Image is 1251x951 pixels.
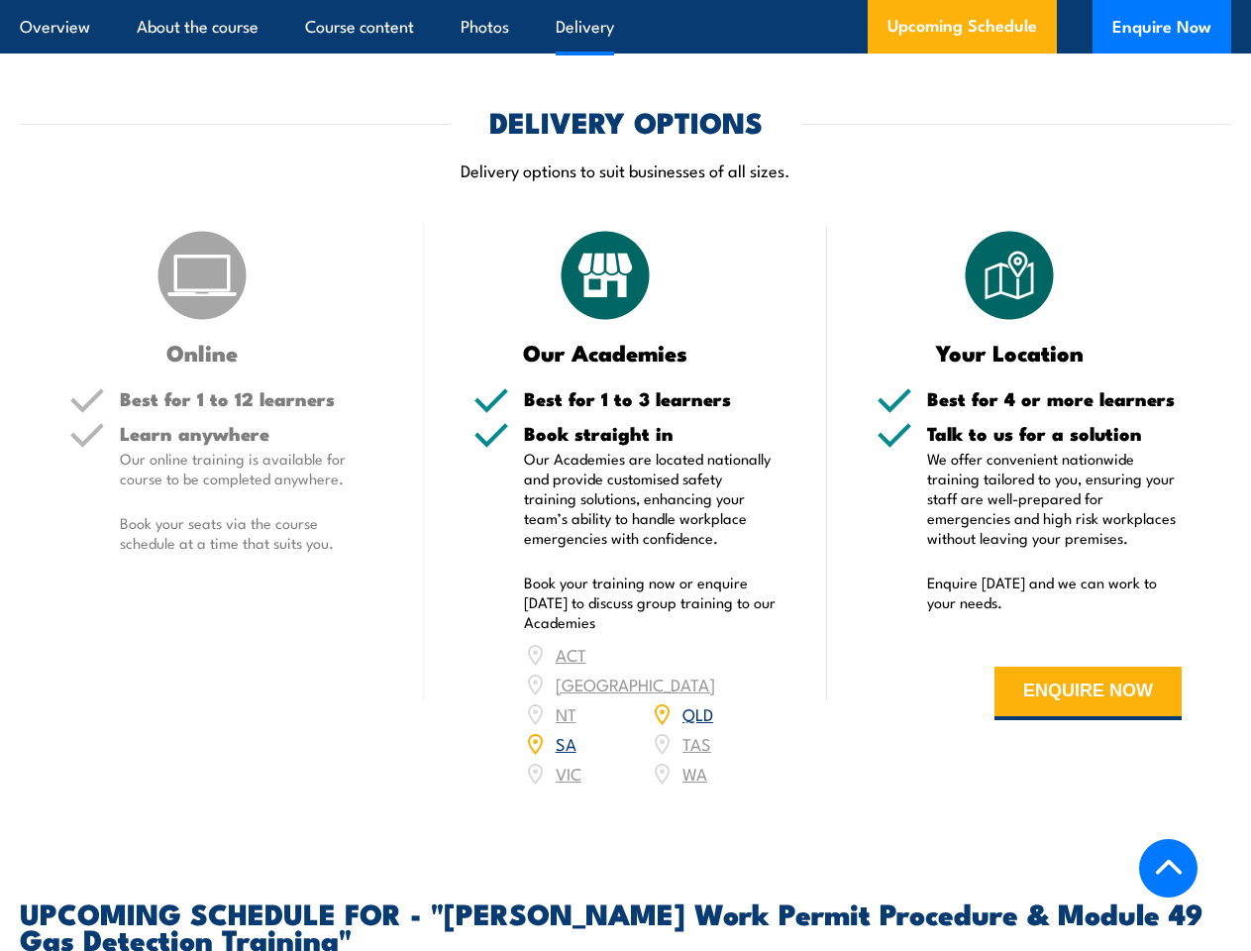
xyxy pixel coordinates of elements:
h2: UPCOMING SCHEDULE FOR - "[PERSON_NAME] Work Permit Procedure & Module 49 Gas Detection Training" [20,899,1231,951]
a: QLD [682,701,713,725]
p: We offer convenient nationwide training tailored to you, ensuring your staff are well-prepared fo... [927,449,1182,548]
p: Delivery options to suit businesses of all sizes. [20,158,1231,181]
p: Enquire [DATE] and we can work to your needs. [927,573,1182,612]
h3: Online [69,341,335,364]
h5: Talk to us for a solution [927,424,1182,443]
h5: Best for 1 to 3 learners [524,389,779,408]
h5: Best for 4 or more learners [927,389,1182,408]
h5: Learn anywhere [120,424,374,443]
p: Book your training now or enquire [DATE] to discuss group training to our Academies [524,573,779,632]
p: Book your seats via the course schedule at a time that suits you. [120,513,374,553]
h5: Book straight in [524,424,779,443]
h3: Your Location [877,341,1142,364]
a: SA [556,731,576,755]
h2: DELIVERY OPTIONS [489,108,763,134]
p: Our online training is available for course to be completed anywhere. [120,449,374,488]
button: ENQUIRE NOW [994,667,1182,720]
h5: Best for 1 to 12 learners [120,389,374,408]
p: Our Academies are located nationally and provide customised safety training solutions, enhancing ... [524,449,779,548]
h3: Our Academies [473,341,739,364]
